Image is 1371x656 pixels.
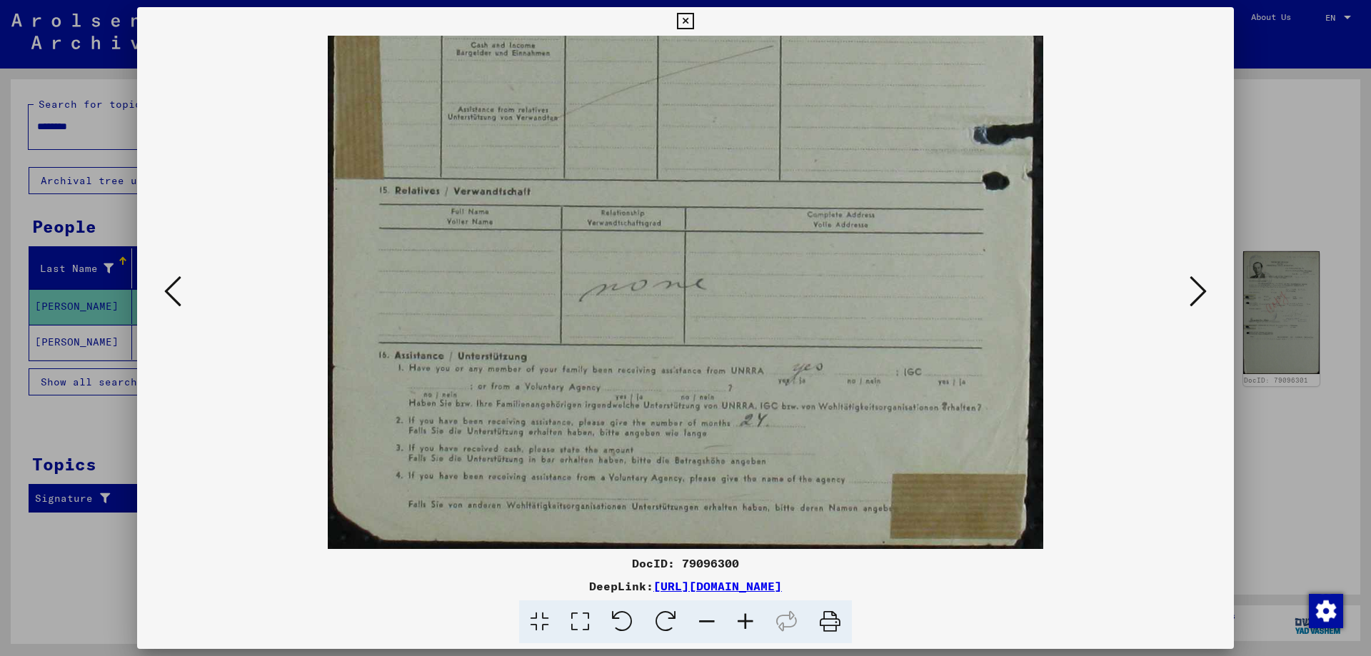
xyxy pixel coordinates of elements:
a: [URL][DOMAIN_NAME] [653,579,782,593]
div: DocID: 79096300 [137,555,1234,572]
div: DeepLink: [137,577,1234,595]
img: Change consent [1309,594,1343,628]
div: Change consent [1308,593,1342,627]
